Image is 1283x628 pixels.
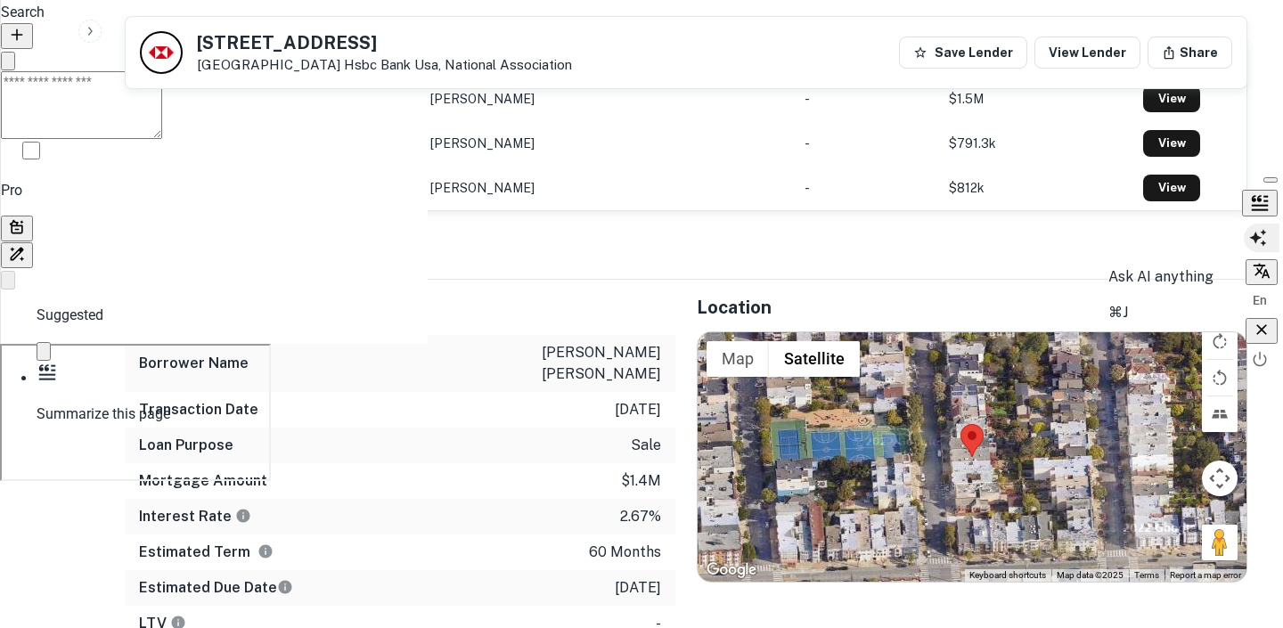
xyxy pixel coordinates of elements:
td: - [796,77,941,121]
td: [PERSON_NAME] [PERSON_NAME] [315,121,657,166]
a: Hsbc Bank Usa, National Association [344,57,572,72]
a: View [1143,175,1200,201]
a: View [1143,130,1200,157]
h6: Interest Rate [139,506,251,527]
a: View Lender [1034,37,1140,69]
iframe: Chat Widget [1194,485,1283,571]
button: Show street map [707,341,769,377]
td: - [796,166,941,210]
p: sale [631,435,661,456]
h5: Location [697,294,1247,321]
a: Open this area in Google Maps (opens a new window) [702,559,761,582]
button: Rotate map clockwise [1202,323,1238,359]
h6: Estimated Due Date [139,577,293,599]
td: [PERSON_NAME] [PERSON_NAME] [315,166,657,210]
svg: Term is based on a standard schedule for this type of loan. [257,543,274,559]
p: [DATE] [615,577,661,599]
p: [GEOGRAPHIC_DATA] [197,57,572,73]
svg: The interest rates displayed on the website are for informational purposes only and may be report... [235,508,251,524]
span: Map data ©2025 [1057,570,1124,580]
button: Share [1148,37,1232,69]
p: [DATE] [615,399,661,420]
h6: Estimated Term [139,542,274,563]
p: [PERSON_NAME] [PERSON_NAME] [501,342,661,385]
button: Map camera controls [1202,461,1238,496]
td: $1.5M [940,77,1134,121]
button: Tilt map [1202,396,1238,432]
a: Report a map error [1170,570,1241,580]
button: Show satellite imagery [769,341,860,377]
h4: Summary [125,240,1247,272]
td: [PERSON_NAME] [PERSON_NAME] [315,77,657,121]
img: Google [702,559,761,582]
svg: Estimate is based on a standard schedule for this type of loan. [277,579,293,595]
a: View [1143,86,1200,112]
td: $812k [940,166,1134,210]
a: Terms (opens in new tab) [1134,570,1159,580]
td: - [796,121,941,166]
p: 2.67% [620,506,661,527]
button: Save Lender [899,37,1027,69]
button: Rotate map counterclockwise [1202,360,1238,396]
td: $791.3k [940,121,1134,166]
h5: [STREET_ADDRESS] [197,34,572,52]
button: Keyboard shortcuts [969,569,1046,582]
p: $1.4m [621,470,661,492]
p: 60 months [589,542,661,563]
